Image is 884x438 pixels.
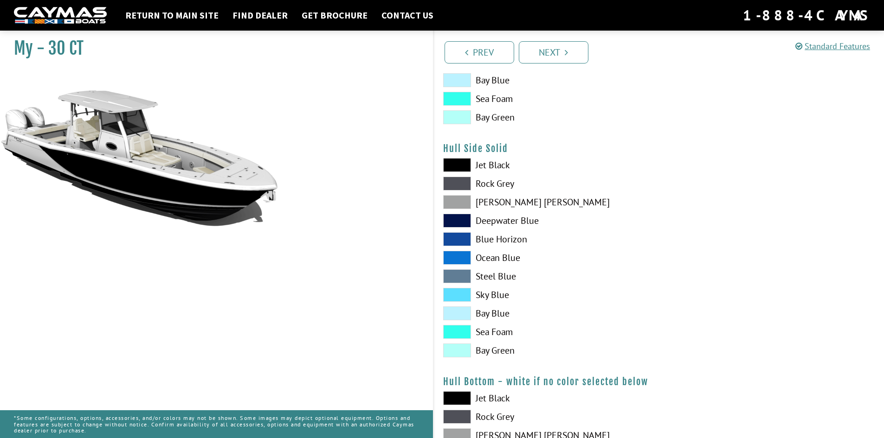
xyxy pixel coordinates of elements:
[443,288,650,302] label: Sky Blue
[443,325,650,339] label: Sea Foam
[443,92,650,106] label: Sea Foam
[443,232,650,246] label: Blue Horizon
[795,41,870,51] a: Standard Features
[443,410,650,424] label: Rock Grey
[445,41,514,63] a: Prev
[443,214,650,228] label: Deepwater Blue
[14,7,107,24] img: white-logo-c9c8dbefe5ff5ceceb0f0178aa75bf4bb51f6bca0971e226c86eb53dfe498488.png
[443,110,650,124] label: Bay Green
[443,177,650,190] label: Rock Grey
[443,251,650,265] label: Ocean Blue
[297,9,372,21] a: Get Brochure
[443,306,650,320] label: Bay Blue
[743,5,870,25] div: 1-888-4CAYMAS
[443,391,650,405] label: Jet Black
[121,9,223,21] a: Return to main site
[443,195,650,209] label: [PERSON_NAME] [PERSON_NAME]
[443,73,650,87] label: Bay Blue
[443,376,875,387] h4: Hull Bottom - white if no color selected below
[443,269,650,283] label: Steel Blue
[443,343,650,357] label: Bay Green
[443,143,875,154] h4: Hull Side Solid
[519,41,588,63] a: Next
[377,9,438,21] a: Contact Us
[14,38,410,59] h1: My - 30 CT
[14,410,419,438] p: *Some configurations, options, accessories, and/or colors may not be shown. Some images may depic...
[228,9,292,21] a: Find Dealer
[443,158,650,172] label: Jet Black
